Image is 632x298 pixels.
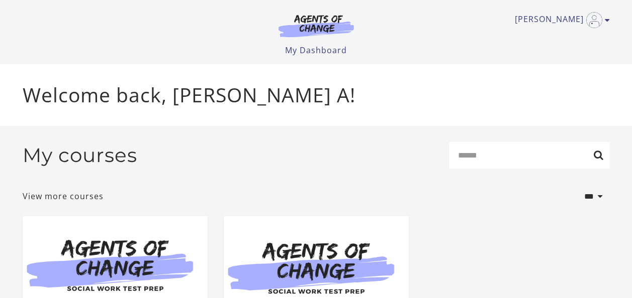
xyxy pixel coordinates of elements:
img: Agents of Change Logo [268,14,365,37]
a: Toggle menu [515,12,605,28]
a: My Dashboard [285,45,347,56]
p: Welcome back, [PERSON_NAME] A! [23,80,610,110]
a: View more courses [23,190,104,202]
h2: My courses [23,143,137,167]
